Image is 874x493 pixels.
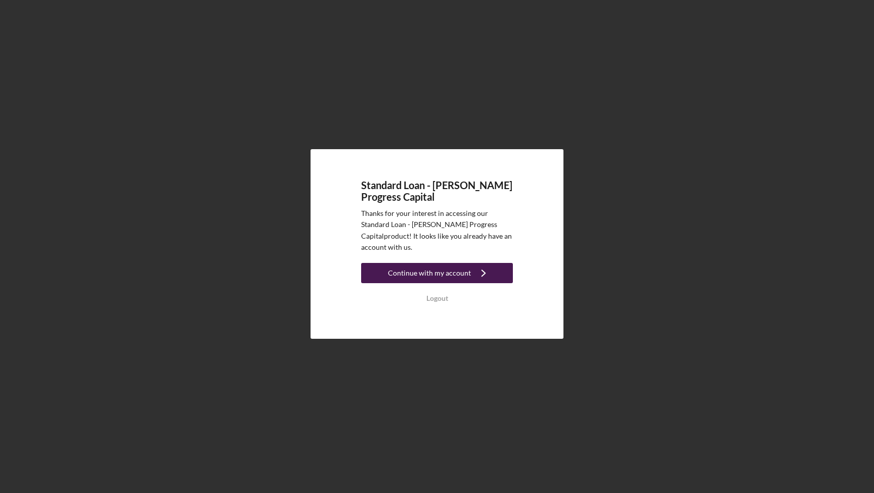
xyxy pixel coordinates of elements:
[426,288,448,308] div: Logout
[361,263,513,286] a: Continue with my account
[361,263,513,283] button: Continue with my account
[388,263,471,283] div: Continue with my account
[361,180,513,203] h4: Standard Loan - [PERSON_NAME] Progress Capital
[361,208,513,253] p: Thanks for your interest in accessing our Standard Loan - [PERSON_NAME] Progress Capital product!...
[361,288,513,308] button: Logout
